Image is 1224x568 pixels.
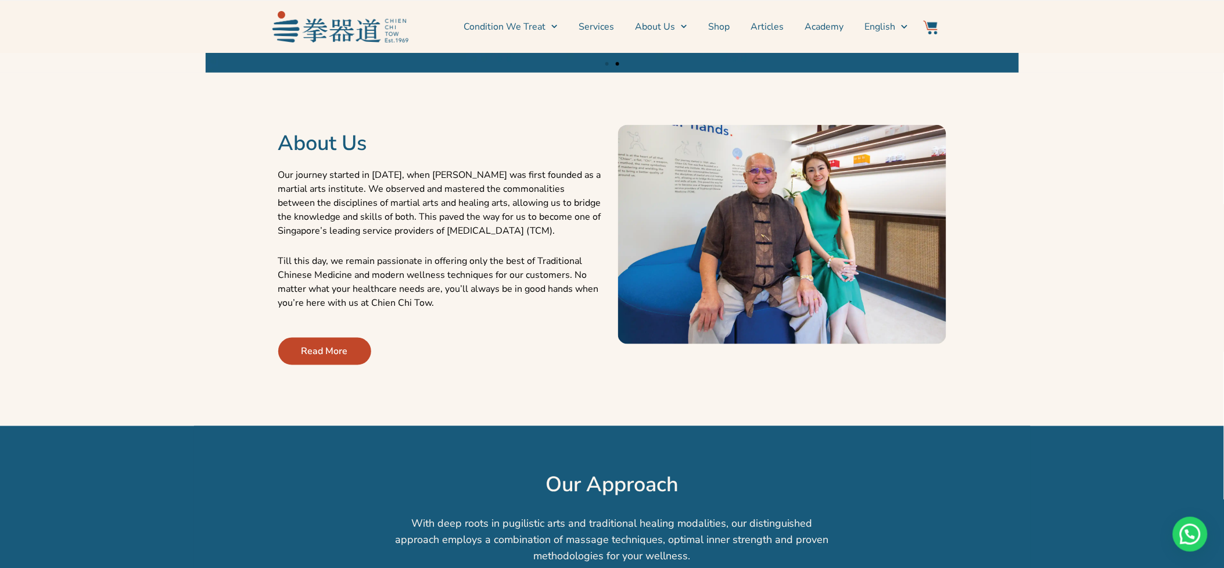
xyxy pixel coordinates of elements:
[278,254,606,310] p: Till this day, we remain passionate in offering only the best of Traditional Chinese Medicine and...
[616,62,619,66] span: Go to slide 2
[278,131,606,156] h2: About Us
[200,473,1025,498] h2: Our Approach
[751,12,784,41] a: Articles
[1173,517,1208,552] div: Need help? WhatsApp contact
[464,12,558,41] a: Condition We Treat
[605,62,609,66] span: Go to slide 1
[924,20,938,34] img: Website Icon-03
[301,344,348,358] span: Read More
[864,12,907,41] a: Switch to English
[394,516,830,565] p: With deep roots in pugilistic arts and traditional healing modalities, our distinguished approach...
[278,338,371,365] a: Read More
[579,12,614,41] a: Services
[708,12,730,41] a: Shop
[864,20,895,34] span: English
[414,12,908,41] nav: Menu
[635,12,687,41] a: About Us
[805,12,843,41] a: Academy
[278,168,606,238] p: Our journey started in [DATE], when [PERSON_NAME] was first founded as a martial arts institute. ...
